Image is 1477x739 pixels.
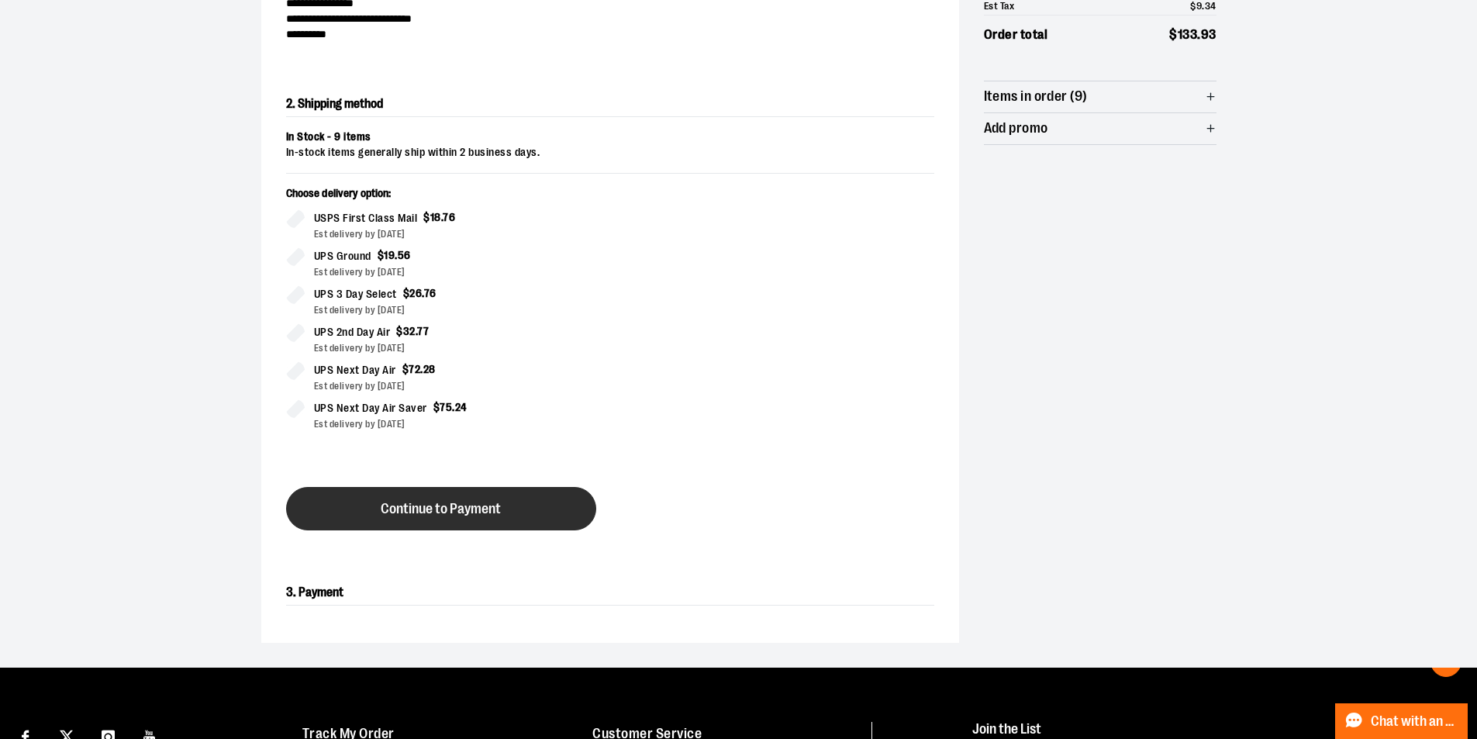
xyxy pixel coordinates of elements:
[286,361,305,380] input: UPS Next Day Air$72.28Est delivery by [DATE]
[286,186,598,209] p: Choose delivery option:
[984,113,1216,144] button: Add promo
[314,379,598,393] div: Est delivery by [DATE]
[403,325,416,337] span: 32
[984,89,1088,104] span: Items in order (9)
[384,249,395,261] span: 19
[396,325,403,337] span: $
[395,249,398,261] span: .
[286,129,934,145] div: In Stock - 9 items
[286,145,934,161] div: In-stock items generally ship within 2 business days.
[984,25,1048,45] span: Order total
[314,361,396,379] span: UPS Next Day Air
[416,325,418,337] span: .
[314,265,598,279] div: Est delivery by [DATE]
[314,323,391,341] span: UPS 2nd Day Air
[1335,703,1468,739] button: Chat with an Expert
[433,401,440,413] span: $
[286,209,305,228] input: USPS First Class Mail$18.76Est delivery by [DATE]
[286,247,305,266] input: UPS Ground$19.56Est delivery by [DATE]
[420,363,423,375] span: .
[455,401,468,413] span: 24
[417,325,429,337] span: 77
[403,287,410,299] span: $
[402,363,409,375] span: $
[424,287,437,299] span: 76
[984,121,1048,136] span: Add promo
[984,81,1216,112] button: Items in order (9)
[314,285,397,303] span: UPS 3 Day Select
[286,399,305,418] input: UPS Next Day Air Saver$75.24Est delivery by [DATE]
[443,211,455,223] span: 76
[1169,27,1178,42] span: $
[314,417,598,431] div: Est delivery by [DATE]
[286,285,305,304] input: UPS 3 Day Select$26.76Est delivery by [DATE]
[314,227,598,241] div: Est delivery by [DATE]
[1178,27,1198,42] span: 133
[409,287,422,299] span: 26
[314,247,371,265] span: UPS Ground
[409,363,420,375] span: 72
[378,249,385,261] span: $
[381,502,501,516] span: Continue to Payment
[422,287,424,299] span: .
[314,209,418,227] span: USPS First Class Mail
[314,399,427,417] span: UPS Next Day Air Saver
[314,341,598,355] div: Est delivery by [DATE]
[398,249,411,261] span: 56
[286,92,934,117] h2: 2. Shipping method
[1371,714,1458,729] span: Chat with an Expert
[423,363,436,375] span: 28
[286,487,596,530] button: Continue to Payment
[1197,27,1201,42] span: .
[314,303,598,317] div: Est delivery by [DATE]
[440,401,452,413] span: 75
[430,211,441,223] span: 18
[441,211,443,223] span: .
[423,211,430,223] span: $
[286,323,305,342] input: UPS 2nd Day Air$32.77Est delivery by [DATE]
[286,580,934,606] h2: 3. Payment
[452,401,455,413] span: .
[1201,27,1216,42] span: 93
